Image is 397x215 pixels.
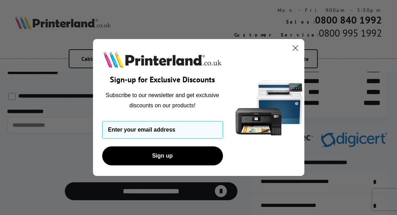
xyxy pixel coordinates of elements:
[102,50,223,69] img: Printerland.co.uk
[234,39,304,176] img: 5290a21f-4df8-4860-95f4-ea1e8d0e8904.png
[106,92,219,108] span: Subscribe to our newsletter and get exclusive discounts on our products!
[102,121,223,139] input: Enter your email address
[110,75,215,84] span: Sign-up for Exclusive Discounts
[102,146,223,165] button: Sign up
[289,42,302,54] button: Close dialog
